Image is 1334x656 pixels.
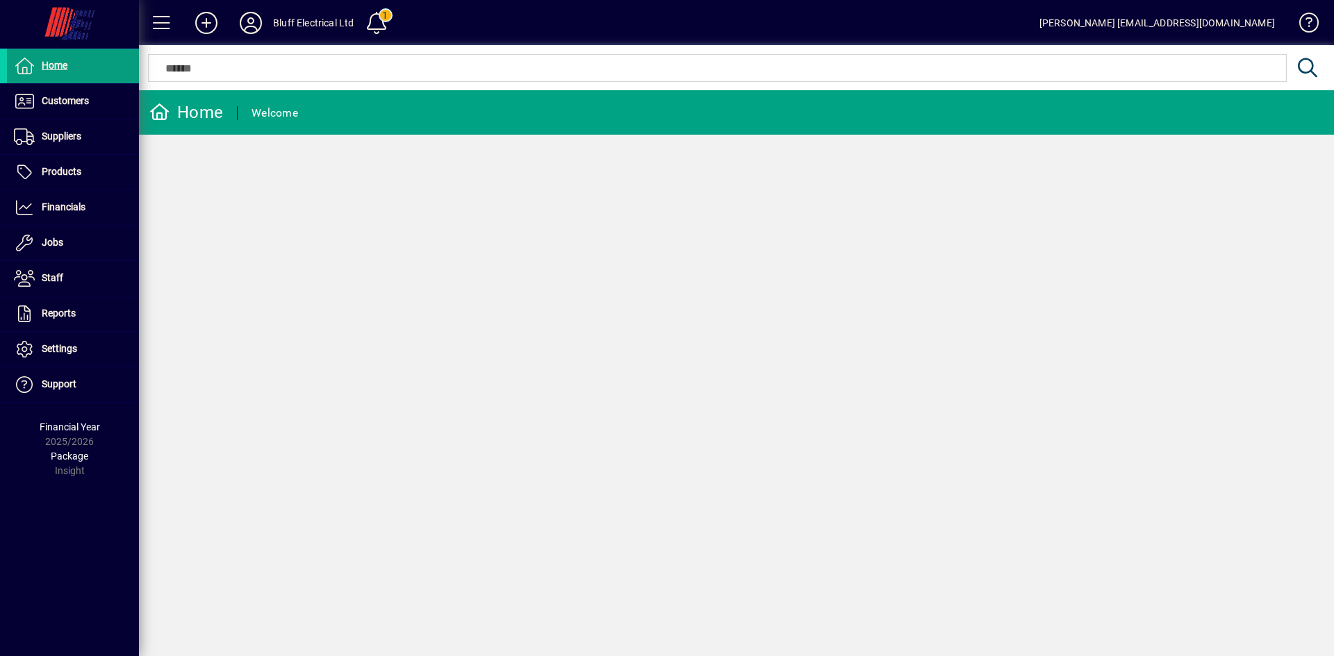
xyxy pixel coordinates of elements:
div: Home [149,101,223,124]
span: Financial Year [40,421,100,432]
span: Jobs [42,237,63,248]
a: Staff [7,261,139,296]
span: Home [42,60,67,71]
span: Products [42,166,81,177]
a: Support [7,367,139,402]
button: Add [184,10,229,35]
button: Profile [229,10,273,35]
a: Financials [7,190,139,225]
div: [PERSON_NAME] [EMAIL_ADDRESS][DOMAIN_NAME] [1039,12,1275,34]
a: Knowledge Base [1289,3,1317,48]
span: Customers [42,95,89,106]
a: Customers [7,84,139,119]
a: Suppliers [7,119,139,154]
span: Settings [42,343,77,354]
a: Products [7,155,139,190]
span: Support [42,378,76,389]
a: Reports [7,296,139,331]
div: Welcome [252,102,298,124]
div: Bluff Electrical Ltd [273,12,354,34]
span: Financials [42,201,85,212]
a: Jobs [7,226,139,260]
span: Reports [42,308,76,319]
span: Suppliers [42,131,81,142]
span: Package [51,451,88,462]
span: Staff [42,272,63,283]
a: Settings [7,332,139,367]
